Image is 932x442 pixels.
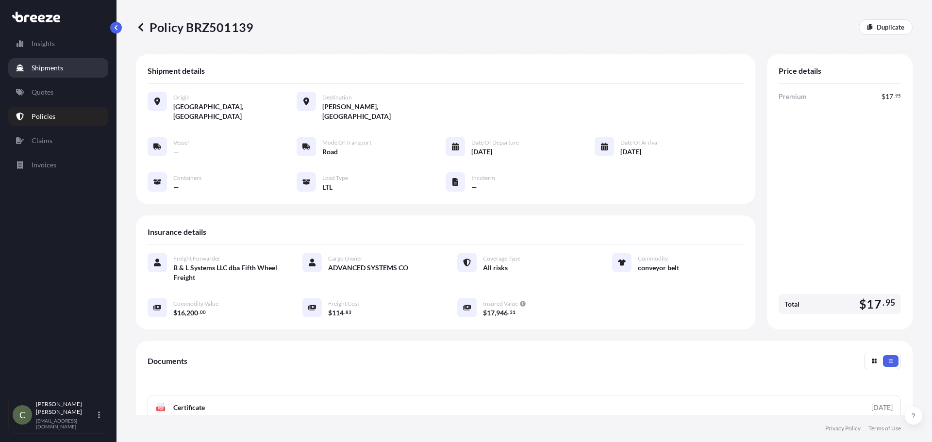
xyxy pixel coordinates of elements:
span: Premium [779,92,807,101]
span: , [495,310,496,316]
span: Date of Departure [471,139,519,147]
span: 95 [885,300,895,306]
a: Privacy Policy [825,425,861,432]
a: Invoices [8,155,108,175]
span: conveyor belt [638,263,679,273]
p: Claims [32,136,52,146]
span: B & L Systems LLC dba Fifth Wheel Freight [173,263,279,282]
span: Destination [322,94,352,101]
a: Policies [8,107,108,126]
span: Price details [779,66,821,76]
p: [EMAIL_ADDRESS][DOMAIN_NAME] [36,418,96,429]
span: Coverage Type [483,255,520,262]
span: , [185,310,186,316]
span: Certificate [173,403,205,412]
span: [PERSON_NAME], [GEOGRAPHIC_DATA] [322,102,446,121]
span: 83 [346,311,351,314]
a: Terms of Use [868,425,901,432]
span: Origin [173,94,190,101]
span: Insurance details [148,227,206,237]
span: $ [859,298,866,310]
span: Date of Arrival [620,139,659,147]
span: . [894,94,895,98]
span: Documents [148,356,187,366]
span: 17 [866,298,881,310]
span: — [173,182,179,192]
a: PDFCertificate[DATE] [148,395,901,420]
p: Invoices [32,160,56,170]
p: Quotes [32,87,53,97]
span: Road [322,147,338,157]
span: . [199,311,200,314]
a: Insights [8,34,108,53]
span: [DATE] [471,147,492,157]
span: 946 [496,310,508,316]
span: — [471,182,477,192]
div: [DATE] [871,403,893,412]
a: Shipments [8,58,108,78]
span: Freight Forwarder [173,255,220,262]
span: [GEOGRAPHIC_DATA], [GEOGRAPHIC_DATA] [173,102,297,121]
a: Duplicate [859,19,913,35]
span: . [882,300,884,306]
span: Freight Cost [328,300,359,308]
span: 00 [200,311,206,314]
span: Insured Value [483,300,518,308]
a: Quotes [8,82,108,102]
p: Insights [32,39,55,49]
span: Commodity [638,255,668,262]
p: Policy BRZ501139 [136,19,253,35]
span: 16 [177,310,185,316]
span: LTL [322,182,333,192]
span: $ [328,310,332,316]
p: [PERSON_NAME] [PERSON_NAME] [36,400,96,416]
span: 31 [510,311,516,314]
span: 200 [186,310,198,316]
span: 114 [332,310,344,316]
span: 95 [895,94,901,98]
a: Claims [8,131,108,150]
span: All risks [483,263,508,273]
span: $ [173,310,177,316]
span: — [173,147,179,157]
span: $ [882,93,885,100]
p: Policies [32,112,55,121]
text: PDF [158,407,164,410]
p: Shipments [32,63,63,73]
span: $ [483,310,487,316]
p: Duplicate [877,22,904,32]
span: 17 [487,310,495,316]
span: Shipment details [148,66,205,76]
span: Vessel [173,139,189,147]
span: 17 [885,93,893,100]
span: Total [784,299,799,309]
span: [DATE] [620,147,641,157]
span: ADVANCED SYSTEMS CO [328,263,408,273]
span: . [344,311,345,314]
span: Containers [173,174,201,182]
span: Mode of Transport [322,139,371,147]
span: C [19,410,25,420]
span: Commodity Value [173,300,218,308]
span: Incoterm [471,174,495,182]
span: Load Type [322,174,348,182]
span: Cargo Owner [328,255,363,262]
